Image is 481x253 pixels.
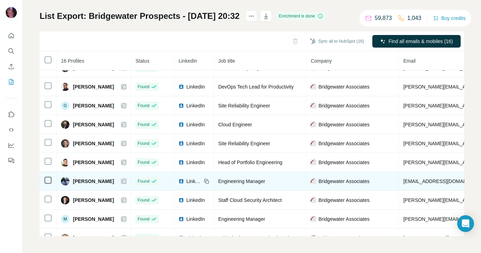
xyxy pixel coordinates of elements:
[318,216,370,223] span: Bridgewater Associates
[137,84,149,90] span: Found
[61,58,84,64] span: 16 Profiles
[73,140,114,147] span: [PERSON_NAME]
[137,235,149,241] span: Found
[186,102,205,109] span: LinkedIn
[73,178,114,185] span: [PERSON_NAME]
[186,83,205,90] span: LinkedIn
[186,234,205,241] span: LinkedIn
[135,58,149,64] span: Status
[375,14,392,22] p: 59,873
[311,141,316,146] img: company-logo
[318,159,370,166] span: Bridgewater Associates
[218,197,282,203] span: Staff Cloud Security Architect
[6,45,17,57] button: Search
[305,36,369,47] button: Sync all to HubSpot (16)
[388,38,453,45] span: Find all emails & mobiles (16)
[137,159,149,166] span: Found
[318,234,370,241] span: Bridgewater Associates
[311,197,316,203] img: company-logo
[311,160,316,165] img: company-logo
[137,140,149,147] span: Found
[372,35,461,48] button: Find all emails & mobiles (16)
[137,103,149,109] span: Found
[178,103,184,108] img: LinkedIn logo
[178,58,197,64] span: LinkedIn
[318,102,370,109] span: Bridgewater Associates
[218,160,282,165] span: Head of Portfolio Engineering
[73,83,114,90] span: [PERSON_NAME]
[311,235,316,241] img: company-logo
[311,216,316,222] img: company-logo
[61,158,69,167] img: Avatar
[73,216,114,223] span: [PERSON_NAME]
[186,159,205,166] span: LinkedIn
[218,216,265,222] span: Engineering Manager
[457,215,474,232] div: Open Intercom Messenger
[61,177,69,185] img: Avatar
[407,14,421,22] p: 1,043
[186,140,205,147] span: LinkedIn
[218,84,293,90] span: DevOps Tech Lead for Productivity
[218,235,299,241] span: Critical Infrastructure Cloud Engineer
[178,84,184,90] img: LinkedIn logo
[311,122,316,127] img: company-logo
[318,197,370,204] span: Bridgewater Associates
[6,124,17,136] button: Use Surfe API
[6,29,17,42] button: Quick start
[186,178,202,185] span: LinkedIn
[137,216,149,222] span: Found
[178,141,184,146] img: LinkedIn logo
[73,121,114,128] span: [PERSON_NAME]
[73,234,114,241] span: [PERSON_NAME]
[318,140,370,147] span: Bridgewater Associates
[178,122,184,127] img: LinkedIn logo
[218,141,270,146] span: Site Reliability Engineer
[61,139,69,148] img: Avatar
[246,10,257,22] button: actions
[137,178,149,184] span: Found
[61,234,69,242] img: Avatar
[6,108,17,121] button: Use Surfe on LinkedIn
[218,122,252,127] span: Cloud Engineer
[218,178,265,184] span: Engineering Manager
[318,121,370,128] span: Bridgewater Associates
[73,102,114,109] span: [PERSON_NAME]
[73,197,114,204] span: [PERSON_NAME]
[61,196,69,204] img: Avatar
[6,76,17,88] button: My lists
[311,84,316,90] img: company-logo
[6,60,17,73] button: Enrich CSV
[178,160,184,165] img: LinkedIn logo
[6,139,17,152] button: Dashboard
[137,121,149,128] span: Found
[178,197,184,203] img: LinkedIn logo
[178,178,184,184] img: LinkedIn logo
[6,7,17,18] img: Avatar
[433,13,466,23] button: Buy credits
[137,197,149,203] span: Found
[6,154,17,167] button: Feedback
[73,159,114,166] span: [PERSON_NAME]
[311,58,332,64] span: Company
[403,58,415,64] span: Email
[277,12,325,20] div: Enrichment is done
[218,65,270,71] span: Site Reliability Engineer
[311,103,316,108] img: company-logo
[61,215,69,223] div: M
[218,103,270,108] span: Site Reliability Engineer
[61,101,69,110] div: G
[186,197,205,204] span: LinkedIn
[218,58,235,64] span: Job title
[311,178,316,184] img: company-logo
[61,83,69,91] img: Avatar
[178,216,184,222] img: LinkedIn logo
[318,178,370,185] span: Bridgewater Associates
[61,120,69,129] img: Avatar
[186,121,205,128] span: LinkedIn
[186,216,205,223] span: LinkedIn
[40,10,239,22] h1: List Export: Bridgewater Prospects - [DATE] 20:32
[178,235,184,241] img: LinkedIn logo
[318,83,370,90] span: Bridgewater Associates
